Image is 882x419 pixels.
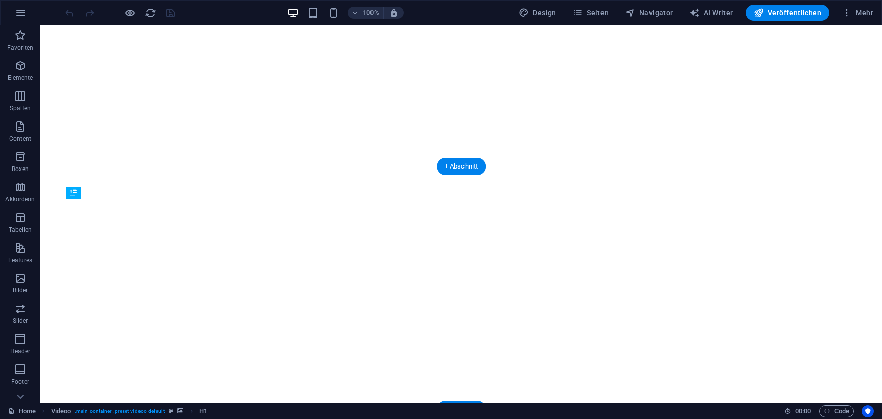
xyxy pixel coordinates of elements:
[124,7,136,19] button: Klicke hier, um den Vorschau-Modus zu verlassen
[754,8,821,18] span: Veröffentlichen
[199,405,207,417] span: Klick zum Auswählen. Doppelklick zum Bearbeiten
[169,408,173,414] i: Dieses Element ist ein anpassbares Preset
[437,158,486,175] div: + Abschnitt
[842,8,873,18] span: Mehr
[363,7,379,19] h6: 100%
[621,5,677,21] button: Navigator
[519,8,556,18] span: Design
[573,8,609,18] span: Seiten
[177,408,183,414] i: Element verfügt über einen Hintergrund
[746,5,829,21] button: Veröffentlichen
[10,347,30,355] p: Header
[8,74,33,82] p: Elemente
[685,5,737,21] button: AI Writer
[795,405,811,417] span: 00 00
[8,405,36,417] a: Klick, um Auswahl aufzuheben. Doppelklick öffnet Seitenverwaltung
[13,286,28,295] p: Bilder
[144,7,156,19] button: reload
[7,44,33,52] p: Favoriten
[8,256,32,264] p: Features
[819,405,854,417] button: Code
[11,378,29,386] p: Footer
[625,8,673,18] span: Navigator
[75,405,165,417] span: . main-container .preset-videoo-default
[437,401,486,418] div: + Abschnitt
[9,226,32,234] p: Tabellen
[824,405,849,417] span: Code
[51,405,208,417] nav: breadcrumb
[389,8,398,17] i: Bei Größenänderung Zoomstufe automatisch an das gewählte Gerät anpassen.
[5,195,35,203] p: Akkordeon
[51,405,71,417] span: Klick zum Auswählen. Doppelklick zum Bearbeiten
[12,165,29,173] p: Boxen
[802,407,804,415] span: :
[689,8,733,18] span: AI Writer
[515,5,561,21] div: Design (Strg+Alt+Y)
[145,7,156,19] i: Seite neu laden
[784,405,811,417] h6: Session-Zeit
[13,317,28,325] p: Slider
[862,405,874,417] button: Usercentrics
[838,5,877,21] button: Mehr
[569,5,613,21] button: Seiten
[515,5,561,21] button: Design
[348,7,384,19] button: 100%
[9,135,31,143] p: Content
[10,104,31,112] p: Spalten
